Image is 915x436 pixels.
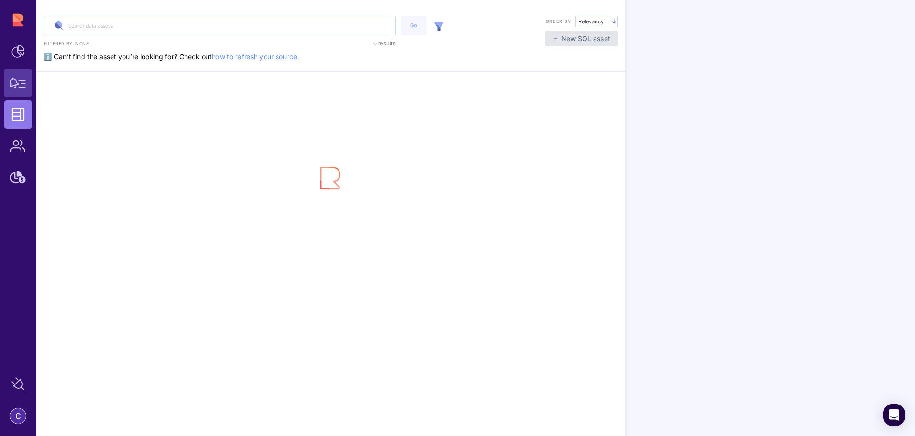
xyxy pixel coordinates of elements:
div: Open Intercom Messenger [883,404,905,426]
img: search [51,18,67,33]
span: ℹ️ Can’t find the asset you’re looking for? Check out [44,38,299,61]
img: account-photo [10,408,26,424]
a: how to refresh your source. [212,52,299,61]
label: Order by [546,18,571,25]
button: Go [401,16,427,35]
img: arrow [612,19,616,24]
input: Search data assets [44,16,395,35]
div: 0 results [332,38,396,49]
span: New SQL asset [561,34,610,43]
div: Go [405,21,422,30]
